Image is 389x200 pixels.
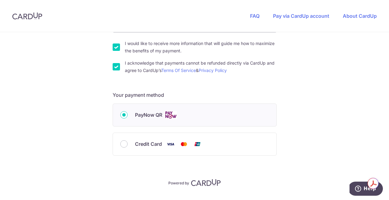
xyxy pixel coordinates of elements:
[273,13,329,19] a: Pay via CardUp account
[178,140,190,148] img: Mastercard
[120,111,269,119] div: PayNow QR Cards logo
[125,40,277,55] label: I would like to receive more information that will guide me how to maximize the benefits of my pa...
[250,13,260,19] a: FAQ
[135,140,162,148] span: Credit Card
[113,91,277,99] h5: Your payment method
[12,12,42,20] img: CardUp
[164,140,177,148] img: Visa
[168,179,189,186] p: Powered by
[191,179,221,186] img: CardUp
[191,140,204,148] img: Union Pay
[161,68,196,73] a: Terms Of Service
[199,68,227,73] a: Privacy Policy
[125,59,277,74] label: I acknowledge that payments cannot be refunded directly via CardUp and agree to CardUp’s &
[135,111,162,119] span: PayNow QR
[350,182,383,197] iframe: Opens a widget where you can find more information
[165,111,177,119] img: Cards logo
[343,13,377,19] a: About CardUp
[120,140,269,148] div: Credit Card Visa Mastercard Union Pay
